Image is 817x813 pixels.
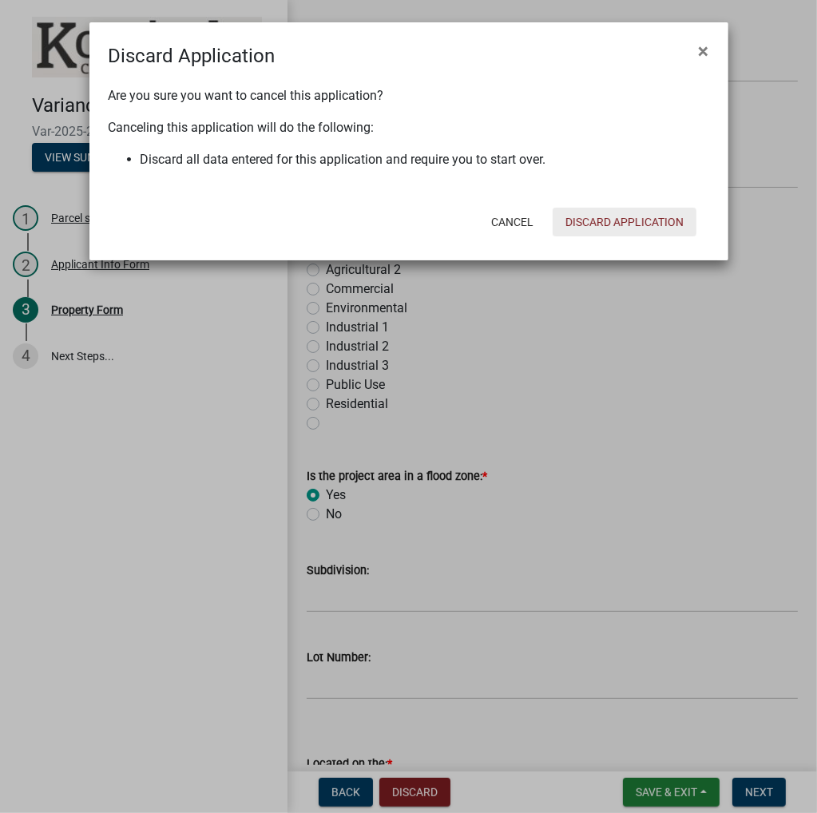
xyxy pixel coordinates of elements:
[109,42,276,70] h4: Discard Application
[109,86,709,105] p: Are you sure you want to cancel this application?
[141,150,709,169] li: Discard all data entered for this application and require you to start over.
[109,118,709,137] p: Canceling this application will do the following:
[686,29,722,73] button: Close
[553,208,696,236] button: Discard Application
[699,40,709,62] span: ×
[478,208,546,236] button: Cancel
